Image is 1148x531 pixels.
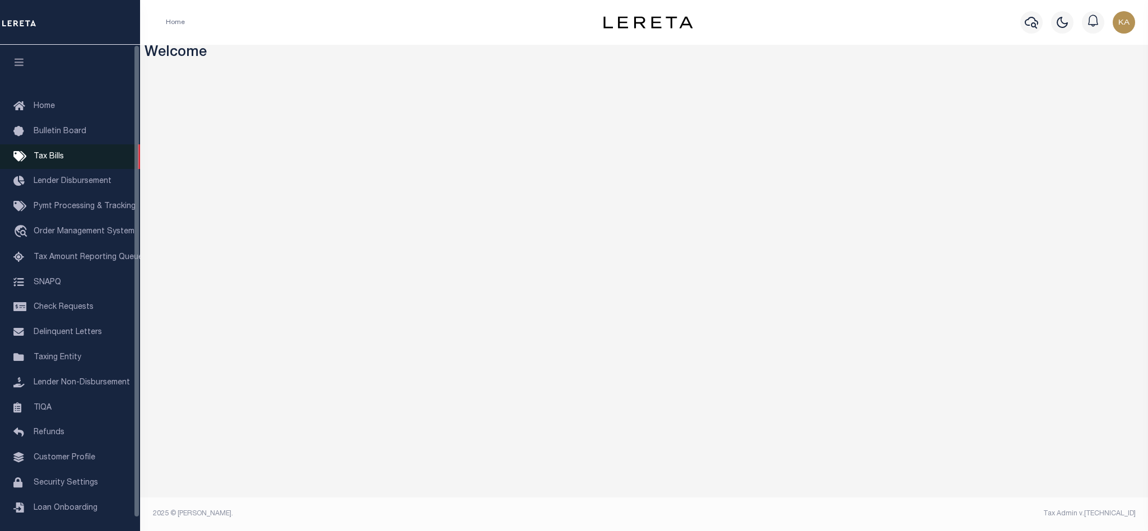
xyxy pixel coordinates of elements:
div: 2025 © [PERSON_NAME]. [145,509,644,519]
i: travel_explore [13,225,31,239]
span: Check Requests [34,303,94,311]
span: Taxing Entity [34,354,81,361]
img: svg+xml;base64,PHN2ZyB4bWxucz0iaHR0cDovL3d3dy53My5vcmcvMjAwMC9zdmciIHBvaW50ZXItZXZlbnRzPSJub25lIi... [1113,11,1135,34]
span: Order Management System [34,228,134,236]
span: Security Settings [34,479,98,487]
span: Tax Amount Reporting Queue [34,253,143,261]
span: SNAPQ [34,278,61,286]
span: Bulletin Board [34,128,86,135]
span: Lender Non-Disbursement [34,379,130,387]
div: Tax Admin v.[TECHNICAL_ID] [653,509,1136,519]
span: Pymt Processing & Tracking [34,203,136,210]
span: Home [34,102,55,110]
span: TIQA [34,403,52,411]
span: Tax Bills [34,153,64,161]
h3: Welcome [145,45,1144,62]
span: Lender Disbursement [34,177,111,185]
span: Loan Onboarding [34,504,97,512]
img: logo-dark.svg [603,16,693,29]
span: Delinquent Letters [34,328,102,336]
span: Refunds [34,429,64,436]
li: Home [166,17,185,27]
span: Customer Profile [34,454,95,462]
